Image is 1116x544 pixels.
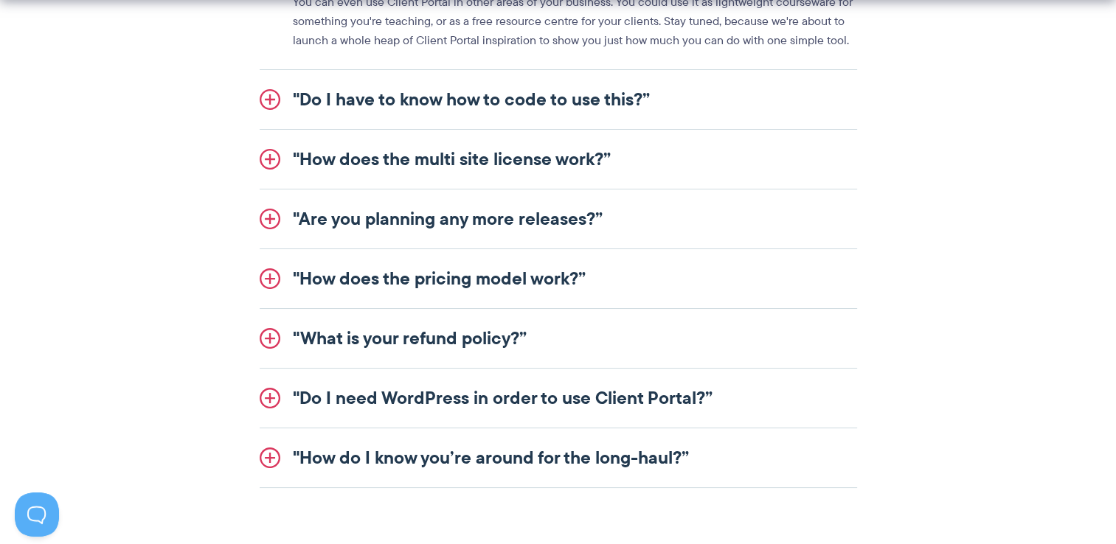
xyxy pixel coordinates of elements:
[260,189,857,248] a: "Are you planning any more releases?”
[15,492,59,537] iframe: Toggle Customer Support
[260,249,857,308] a: "How does the pricing model work?”
[260,309,857,368] a: "What is your refund policy?”
[260,369,857,428] a: "Do I need WordPress in order to use Client Portal?”
[260,130,857,189] a: "How does the multi site license work?”
[260,428,857,487] a: "How do I know you’re around for the long-haul?”
[260,70,857,129] a: "Do I have to know how to code to use this?”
